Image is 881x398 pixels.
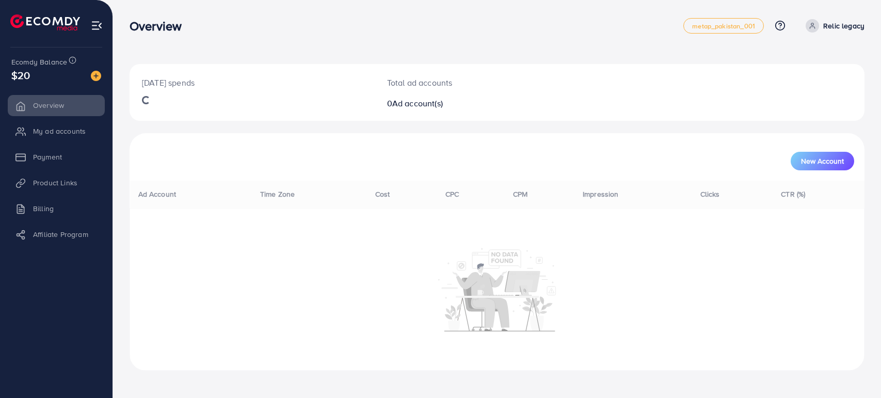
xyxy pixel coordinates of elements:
span: metap_pakistan_001 [692,23,755,29]
img: menu [91,20,103,31]
p: Total ad accounts [387,76,546,89]
span: Ecomdy Balance [11,57,67,67]
img: image [91,71,101,81]
span: New Account [801,157,844,165]
span: $20 [11,68,30,83]
a: metap_pakistan_001 [683,18,764,34]
img: logo [10,14,80,30]
p: Relic legacy [823,20,864,32]
h3: Overview [130,19,190,34]
p: [DATE] spends [142,76,362,89]
span: Ad account(s) [392,98,443,109]
button: New Account [791,152,854,170]
a: Relic legacy [802,19,864,33]
h2: 0 [387,99,546,108]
